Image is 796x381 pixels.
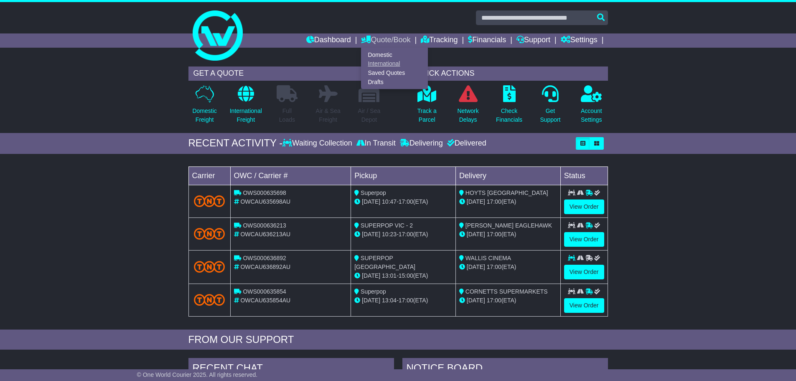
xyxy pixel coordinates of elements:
[194,195,225,207] img: TNT_Domestic.png
[192,107,216,124] p: Domestic Freight
[282,139,354,148] div: Waiting Collection
[243,222,286,229] span: OWS000636213
[354,139,398,148] div: In Transit
[399,231,413,238] span: 17:00
[467,198,485,205] span: [DATE]
[516,33,550,48] a: Support
[561,33,598,48] a: Settings
[457,85,479,129] a: NetworkDelays
[240,198,290,205] span: OWCAU635698AU
[354,271,452,280] div: - (ETA)
[581,107,602,124] p: Account Settings
[230,166,351,185] td: OWC / Carrier #
[362,272,380,279] span: [DATE]
[487,263,501,270] span: 17:00
[194,294,225,305] img: TNT_Domestic.png
[564,232,604,247] a: View Order
[194,261,225,272] img: TNT_Domestic.png
[467,263,485,270] span: [DATE]
[399,297,413,304] span: 17:00
[540,107,560,124] p: Get Support
[361,48,428,89] div: Quote/Book
[487,198,501,205] span: 17:00
[188,334,608,346] div: FROM OUR SUPPORT
[564,265,604,279] a: View Order
[459,296,557,305] div: (ETA)
[361,189,386,196] span: Superpop
[361,69,427,78] a: Saved Quotes
[465,255,511,261] span: WALLIS CINEMA
[243,255,286,261] span: OWS000636892
[399,198,413,205] span: 17:00
[240,297,290,304] span: OWCAU635854AU
[382,231,397,238] span: 10:23
[564,298,604,313] a: View Order
[137,371,258,378] span: © One World Courier 2025. All rights reserved.
[361,50,427,59] a: Domestic
[243,189,286,196] span: OWS000635698
[361,77,427,87] a: Drafts
[230,107,262,124] p: International Freight
[459,197,557,206] div: (ETA)
[496,85,523,129] a: CheckFinancials
[354,255,415,270] span: SUPERPOP [GEOGRAPHIC_DATA]
[455,166,560,185] td: Delivery
[411,66,608,81] div: QUICK ACTIONS
[306,33,351,48] a: Dashboard
[316,107,341,124] p: Air & Sea Freight
[361,288,386,295] span: Superpop
[465,222,552,229] span: [PERSON_NAME] EAGLEHAWK
[361,222,413,229] span: SUPERPOP VIC - 2
[240,263,290,270] span: OWCAU636892AU
[229,85,262,129] a: InternationalFreight
[467,231,485,238] span: [DATE]
[243,288,286,295] span: OWS000635854
[194,228,225,239] img: TNT_Domestic.png
[468,33,506,48] a: Financials
[539,85,561,129] a: GetSupport
[417,107,437,124] p: Track a Parcel
[445,139,486,148] div: Delivered
[188,66,386,81] div: GET A QUOTE
[399,272,413,279] span: 15:00
[465,288,548,295] span: CORNETTS SUPERMARKETS
[487,297,501,304] span: 17:00
[467,297,485,304] span: [DATE]
[362,231,380,238] span: [DATE]
[188,137,283,149] div: RECENT ACTIVITY -
[362,297,380,304] span: [DATE]
[421,33,458,48] a: Tracking
[382,272,397,279] span: 13:01
[358,107,381,124] p: Air / Sea Depot
[351,166,456,185] td: Pickup
[354,197,452,206] div: - (ETA)
[402,358,608,381] div: NOTICE BOARD
[362,198,380,205] span: [DATE]
[188,358,394,381] div: RECENT CHAT
[382,297,397,304] span: 13:04
[496,107,522,124] p: Check Financials
[361,33,410,48] a: Quote/Book
[564,199,604,214] a: View Order
[361,59,427,69] a: International
[487,231,501,238] span: 17:00
[560,166,608,185] td: Status
[382,198,397,205] span: 10:47
[398,139,445,148] div: Delivering
[192,85,217,129] a: DomesticFreight
[457,107,478,124] p: Network Delays
[240,231,290,238] span: OWCAU636213AU
[459,230,557,239] div: (ETA)
[459,263,557,271] div: (ETA)
[465,189,548,196] span: HOYTS [GEOGRAPHIC_DATA]
[354,296,452,305] div: - (ETA)
[277,107,298,124] p: Full Loads
[580,85,603,129] a: AccountSettings
[417,85,437,129] a: Track aParcel
[188,166,230,185] td: Carrier
[354,230,452,239] div: - (ETA)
